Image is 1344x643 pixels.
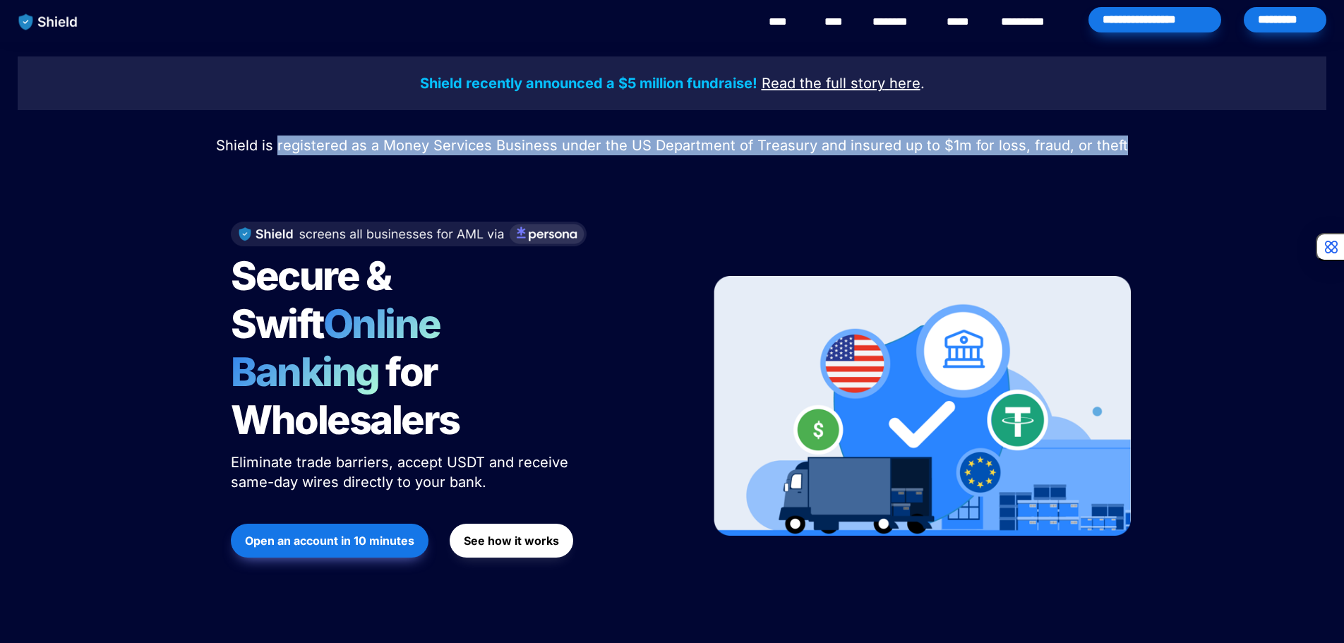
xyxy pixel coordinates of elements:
[420,75,757,92] strong: Shield recently announced a $5 million fundraise!
[231,300,455,396] span: Online Banking
[889,77,920,91] a: here
[231,524,428,558] button: Open an account in 10 minutes
[231,517,428,565] a: Open an account in 10 minutes
[450,517,573,565] a: See how it works
[450,524,573,558] button: See how it works
[920,75,925,92] span: .
[231,252,397,348] span: Secure & Swift
[889,75,920,92] u: here
[762,77,885,91] a: Read the full story
[762,75,885,92] u: Read the full story
[216,137,1128,154] span: Shield is registered as a Money Services Business under the US Department of Treasury and insured...
[245,534,414,548] strong: Open an account in 10 minutes
[231,454,572,491] span: Eliminate trade barriers, accept USDT and receive same-day wires directly to your bank.
[231,348,460,444] span: for Wholesalers
[12,7,85,37] img: website logo
[464,534,559,548] strong: See how it works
